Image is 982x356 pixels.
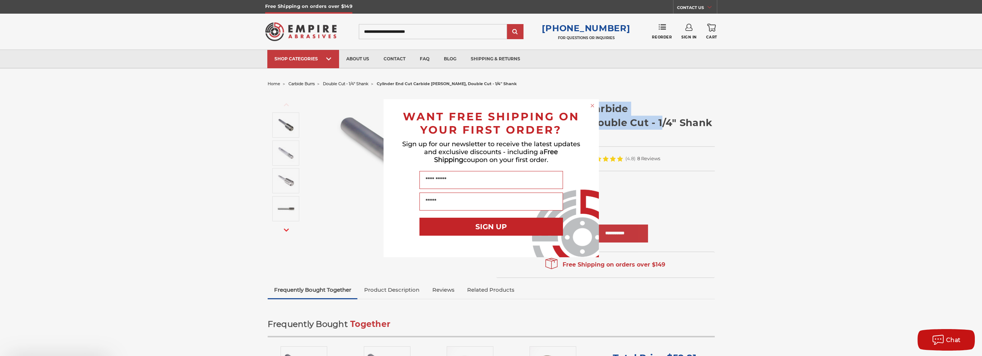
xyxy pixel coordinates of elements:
span: Free Shipping [434,148,558,164]
span: Sign up for our newsletter to receive the latest updates and exclusive discounts - including a co... [402,140,580,164]
button: Close dialog [589,102,596,109]
button: Chat [917,329,975,351]
span: WANT FREE SHIPPING ON YOUR FIRST ORDER? [403,110,579,137]
span: Chat [946,337,961,343]
button: SIGN UP [419,218,563,236]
